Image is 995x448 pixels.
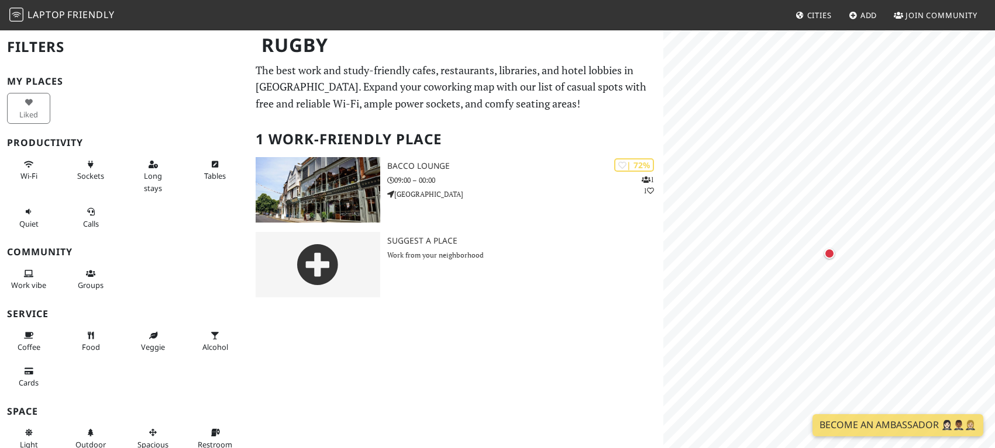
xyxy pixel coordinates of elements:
[18,342,40,352] span: Coffee
[69,155,112,186] button: Sockets
[387,175,664,186] p: 09:00 – 00:00
[844,5,882,26] a: Add
[387,189,664,200] p: [GEOGRAPHIC_DATA]
[7,76,242,87] h3: My Places
[20,171,37,181] span: Stable Wi-Fi
[807,10,832,20] span: Cities
[194,155,237,186] button: Tables
[69,326,112,357] button: Food
[83,218,99,229] span: Video/audio calls
[256,232,380,297] img: gray-place-d2bdb4477600e061c01bd816cc0f2ef0cfcb1ca9e3ad78868dd16fb2af073a21.png
[67,8,114,21] span: Friendly
[256,62,656,112] p: The best work and study-friendly cafes, restaurants, libraries, and hotel lobbies in [GEOGRAPHIC_...
[249,157,663,223] a: Bacco Lounge | 72% 11 Bacco Lounge 09:00 – 00:00 [GEOGRAPHIC_DATA]
[144,171,162,193] span: Long stays
[7,326,50,357] button: Coffee
[7,246,242,258] h3: Community
[7,137,242,148] h3: Productivity
[9,8,23,22] img: LaptopFriendly
[202,342,228,352] span: Alcohol
[69,202,112,233] button: Calls
[204,171,226,181] span: Work-friendly tables
[906,10,977,20] span: Join Community
[27,8,66,21] span: Laptop
[812,414,983,436] a: Become an Ambassador 🤵🏻‍♀️🤵🏾‍♂️🤵🏼‍♀️
[141,342,165,352] span: Veggie
[614,158,654,172] div: | 72%
[249,232,663,297] a: Suggest a Place Work from your neighborhood
[791,5,836,26] a: Cities
[387,161,664,171] h3: Bacco Lounge
[132,326,175,357] button: Veggie
[256,121,656,157] h2: 1 Work-Friendly Place
[19,218,39,229] span: Quiet
[78,280,104,290] span: Group tables
[252,29,661,61] h1: Rugby
[822,246,837,261] div: Map marker
[77,171,104,181] span: Power sockets
[387,236,664,246] h3: Suggest a Place
[860,10,877,20] span: Add
[642,174,654,196] p: 1 1
[256,157,380,223] img: Bacco Lounge
[9,5,115,26] a: LaptopFriendly LaptopFriendly
[387,249,664,261] p: Work from your neighborhood
[7,29,242,65] h2: Filters
[7,264,50,295] button: Work vibe
[19,377,39,388] span: Credit cards
[194,326,237,357] button: Alcohol
[7,406,242,417] h3: Space
[69,264,112,295] button: Groups
[82,342,100,352] span: Food
[7,308,242,319] h3: Service
[889,5,982,26] a: Join Community
[7,155,50,186] button: Wi-Fi
[7,362,50,393] button: Cards
[132,155,175,197] button: Long stays
[11,280,46,290] span: People working
[7,202,50,233] button: Quiet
